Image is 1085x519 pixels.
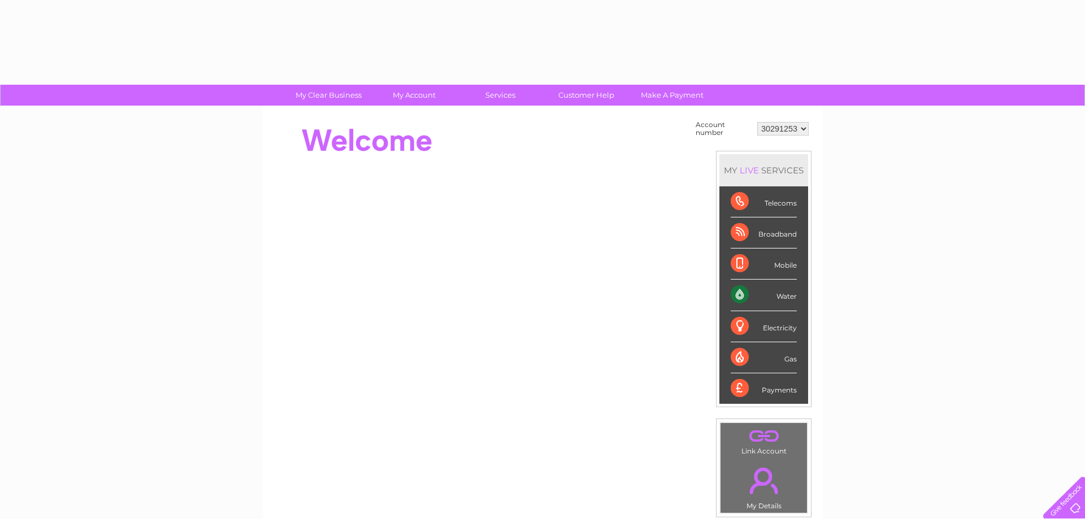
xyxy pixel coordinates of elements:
[731,342,797,373] div: Gas
[454,85,547,106] a: Services
[540,85,633,106] a: Customer Help
[737,165,761,176] div: LIVE
[723,426,804,446] a: .
[731,373,797,404] div: Payments
[368,85,461,106] a: My Account
[720,458,808,513] td: My Details
[626,85,719,106] a: Make A Payment
[731,186,797,217] div: Telecoms
[282,85,375,106] a: My Clear Business
[731,311,797,342] div: Electricity
[719,154,808,186] div: MY SERVICES
[723,461,804,500] a: .
[731,248,797,280] div: Mobile
[731,217,797,248] div: Broadband
[693,118,754,139] td: Account number
[731,280,797,311] div: Water
[720,422,808,458] td: Link Account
